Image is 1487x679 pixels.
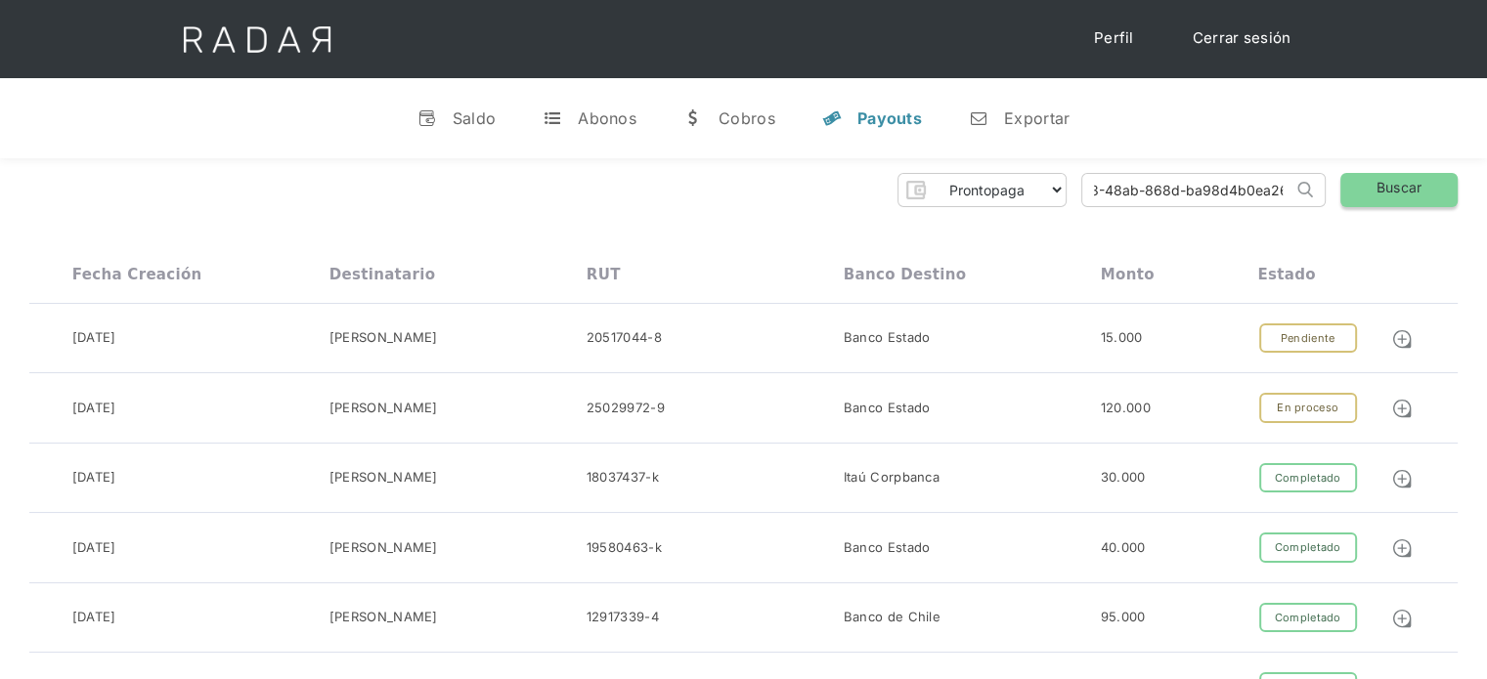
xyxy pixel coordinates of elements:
[72,266,202,283] div: Fecha creación
[844,468,940,488] div: Itaú Corpbanca
[72,328,116,348] div: [DATE]
[72,399,116,418] div: [DATE]
[329,328,438,348] div: [PERSON_NAME]
[1259,393,1357,423] div: En proceso
[1391,608,1413,629] img: Detalle
[683,108,703,128] div: w
[72,608,116,627] div: [DATE]
[1173,20,1311,58] a: Cerrar sesión
[1082,174,1292,206] input: Busca por ID
[857,108,922,128] div: Payouts
[587,608,659,627] div: 12917339-4
[587,538,662,558] div: 19580463-k
[969,108,988,128] div: n
[844,399,931,418] div: Banco Estado
[543,108,562,128] div: t
[1101,266,1155,283] div: Monto
[1391,468,1413,489] img: Detalle
[844,266,966,283] div: Banco destino
[417,108,437,128] div: v
[1391,537,1413,559] img: Detalle
[1340,173,1458,207] a: Buscar
[72,538,116,558] div: [DATE]
[587,399,665,418] div: 25029972-9
[1074,20,1154,58] a: Perfil
[329,608,438,627] div: [PERSON_NAME]
[1259,532,1357,563] div: Completado
[822,108,842,128] div: y
[1257,266,1315,283] div: Estado
[329,266,435,283] div: Destinatario
[1259,603,1357,633] div: Completado
[329,399,438,418] div: [PERSON_NAME]
[844,608,940,627] div: Banco de Chile
[578,108,636,128] div: Abonos
[1259,463,1357,493] div: Completado
[844,538,931,558] div: Banco Estado
[844,328,931,348] div: Banco Estado
[1101,538,1146,558] div: 40.000
[1391,328,1413,350] img: Detalle
[587,328,662,348] div: 20517044-8
[1391,398,1413,419] img: Detalle
[72,468,116,488] div: [DATE]
[1101,608,1146,627] div: 95.000
[329,468,438,488] div: [PERSON_NAME]
[897,173,1067,207] form: Form
[587,468,659,488] div: 18037437-k
[1259,323,1357,354] div: Pendiente
[1004,108,1070,128] div: Exportar
[453,108,497,128] div: Saldo
[719,108,775,128] div: Cobros
[329,538,438,558] div: [PERSON_NAME]
[587,266,621,283] div: RUT
[1101,328,1143,348] div: 15.000
[1101,468,1146,488] div: 30.000
[1101,399,1151,418] div: 120.000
